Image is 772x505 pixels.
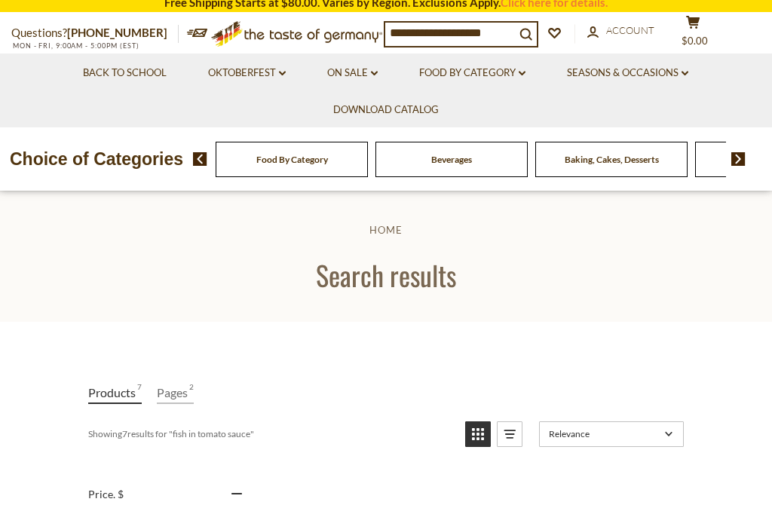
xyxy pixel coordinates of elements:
a: View list mode [497,428,522,454]
a: Account [587,29,654,46]
a: Beverages [431,161,472,172]
span: MON - FRI, 9:00AM - 5:00PM (EST) [11,48,139,57]
a: Back to School [83,72,167,88]
a: Click here for details. [501,2,608,16]
img: previous arrow [193,159,207,173]
a: View Products Tab [88,389,142,411]
h1: Search results [47,265,725,298]
a: Sort options [539,428,684,454]
a: Baking, Cakes, Desserts [565,161,659,172]
a: Seasons & Occasions [567,72,688,88]
span: Relevance [549,435,660,446]
button: $0.00 [670,22,715,60]
a: Home [369,231,403,243]
span: 2 [189,389,194,409]
a: Oktoberfest [208,72,286,88]
a: View Pages Tab [157,389,194,411]
span: 7 [137,389,142,409]
a: Food By Category [419,72,525,88]
a: Download Catalog [333,109,439,125]
b: 7 [122,435,127,446]
div: Showing results for " " [88,428,454,454]
a: On Sale [327,72,378,88]
span: $0.00 [682,41,708,54]
a: View grid mode [465,428,491,454]
p: Questions? [11,30,179,50]
a: [PHONE_NUMBER] [67,32,167,46]
a: Food By Category [256,161,328,172]
span: Account [606,31,654,43]
img: next arrow [731,159,746,173]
